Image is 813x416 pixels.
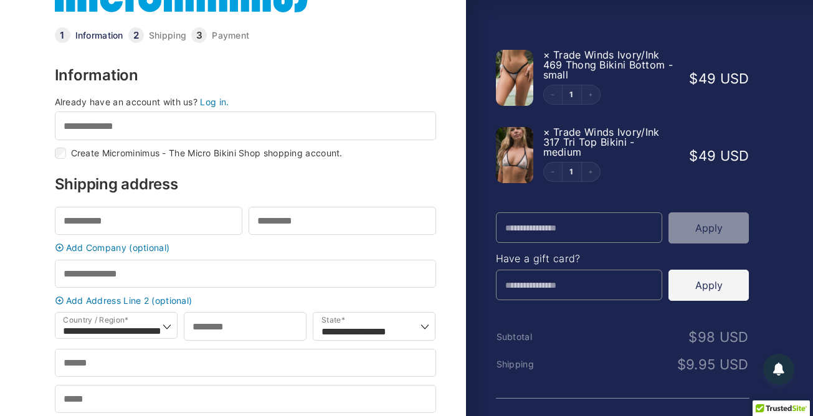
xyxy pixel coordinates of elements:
[689,70,749,87] bdi: 49 USD
[689,148,698,164] span: $
[688,329,748,345] bdi: 98 USD
[75,31,123,40] a: Information
[55,97,198,107] span: Already have an account with us?
[496,332,581,342] th: Subtotal
[543,126,550,138] a: Remove this item
[149,31,186,40] a: Shipping
[55,177,436,192] h3: Shipping address
[677,356,749,372] bdi: 9.95 USD
[688,329,697,345] span: $
[563,168,581,176] a: Edit
[200,97,229,107] a: Log in.
[496,50,533,106] img: Trade Winds IvoryInk 469 Thong 01
[689,70,698,87] span: $
[563,91,581,98] a: Edit
[496,359,581,369] th: Shipping
[544,163,563,181] button: Decrement
[543,126,660,158] span: Trade Winds Ivory/Ink 317 Tri Top Bikini - medium
[543,49,550,61] a: Remove this item
[689,148,749,164] bdi: 49 USD
[55,68,436,83] h3: Information
[668,212,749,243] button: Apply
[496,253,749,263] h4: Have a gift card?
[71,149,343,158] label: Create Microminimus - The Micro Bikini Shop shopping account.
[52,296,439,305] a: Add Address Line 2 (optional)
[544,85,563,104] button: Decrement
[212,31,249,40] a: Payment
[496,127,533,183] img: Trade Winds IvoryInk 317 Top 01
[581,85,600,104] button: Increment
[581,163,600,181] button: Increment
[668,270,749,301] button: Apply
[52,243,439,252] a: Add Company (optional)
[543,49,673,81] span: Trade Winds Ivory/Ink 469 Thong Bikini Bottom - small
[677,356,686,372] span: $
